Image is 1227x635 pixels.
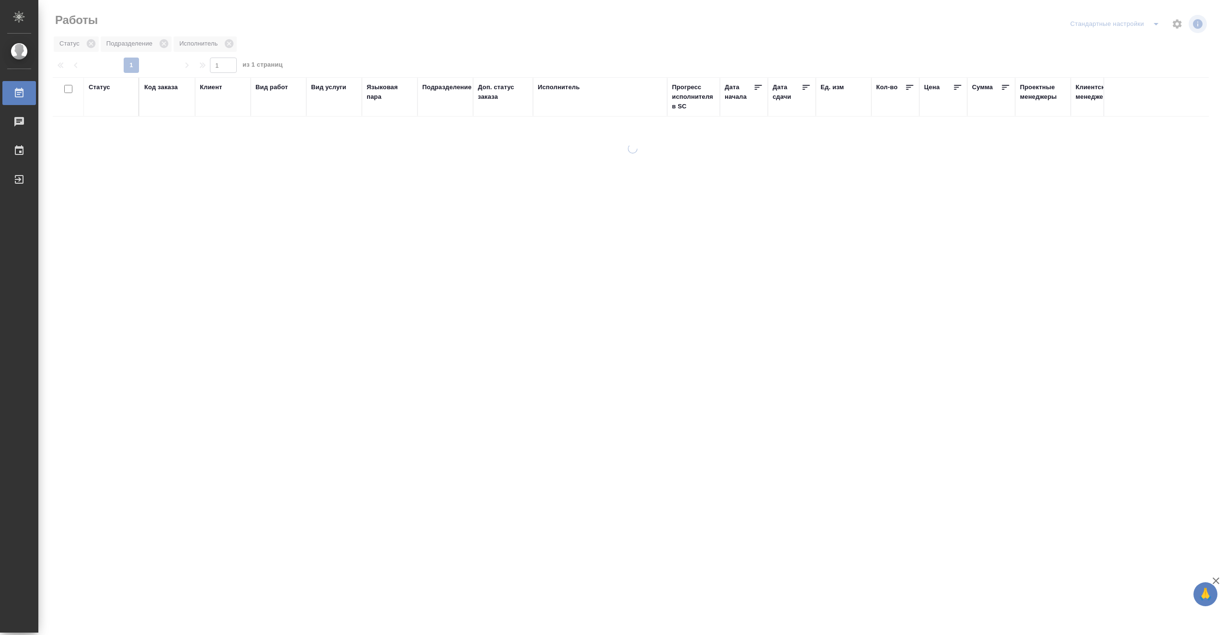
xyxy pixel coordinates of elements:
[1020,82,1066,102] div: Проектные менеджеры
[876,82,898,92] div: Кол-во
[972,82,993,92] div: Сумма
[311,82,347,92] div: Вид услуги
[422,82,472,92] div: Подразделение
[725,82,753,102] div: Дата начала
[1197,584,1214,604] span: 🙏
[821,82,844,92] div: Ед. изм
[773,82,801,102] div: Дата сдачи
[255,82,288,92] div: Вид работ
[672,82,715,111] div: Прогресс исполнителя в SC
[367,82,413,102] div: Языковая пара
[89,82,110,92] div: Статус
[200,82,222,92] div: Клиент
[478,82,528,102] div: Доп. статус заказа
[924,82,940,92] div: Цена
[538,82,580,92] div: Исполнитель
[1193,582,1217,606] button: 🙏
[144,82,178,92] div: Код заказа
[1076,82,1122,102] div: Клиентские менеджеры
